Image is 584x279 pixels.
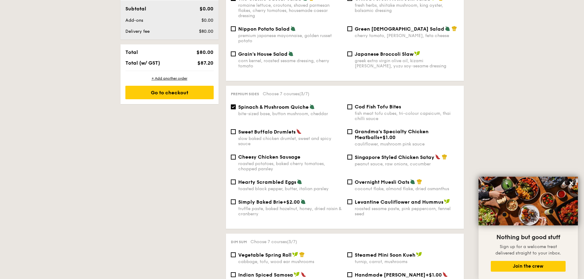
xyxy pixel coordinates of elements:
[231,104,236,109] input: Spinach & Mushroom Quichebite-sized base, button mushroom, cheddar
[231,240,247,244] span: Dim sum
[435,154,441,160] img: icon-spicy.37a8142b.svg
[347,129,352,134] input: Grandma's Specialty Chicken Meatballs+$1.00cauliflower, mushroom pink sauce
[125,29,150,34] span: Delivery fee
[347,272,352,277] input: Handmade [PERSON_NAME]+$1.00shrimp meat, turnip
[355,141,459,147] div: cauliflower, mushroom pink sauce
[238,179,296,185] span: Hearty Scrambled Eggs
[125,86,214,99] div: Go to checkout
[238,206,342,217] div: truffle paste, baked hazelnut, honey, dried raisin & cranberry
[355,199,443,205] span: Levantine Cauliflower and Hummus
[263,91,309,96] span: Choose 7 courses
[355,272,426,278] span: Handmade [PERSON_NAME]
[231,155,236,160] input: Cheesy Chicken Sausageroasted potatoes, baked cherry tomatoes, chopped parsley
[355,104,401,110] span: Cod Fish Tofu Bites
[495,244,561,256] span: Sign up for a welcome treat delivered straight to your inbox.
[238,272,293,278] span: Indian Spiced Samosa
[125,76,214,81] div: + Add another order
[355,51,414,57] span: Japanese Broccoli Slaw
[355,33,459,38] div: cherry tomato, [PERSON_NAME], feta cheese
[231,26,236,31] input: Nippon Potato Saladpremium japanese mayonnaise, golden russet potato
[355,206,459,217] div: roasted sesame paste, pink peppercorn, fennel seed
[355,26,444,32] span: Green [DEMOGRAPHIC_DATA] Salad
[347,252,352,257] input: Steamed Mini Soon Kuehturnip, carrot, mushrooms
[238,136,342,146] div: slow baked chicken drumlet, sweet and spicy sauce
[491,261,566,272] button: Join the crew
[125,49,138,55] span: Total
[231,199,236,204] input: Simply Baked Brie+$2.00truffle paste, baked hazelnut, honey, dried raisin & cranberry
[238,51,288,57] span: Grain's House Salad
[238,154,300,160] span: Cheesy Chicken Sausage
[379,134,395,140] span: +$1.00
[231,272,236,277] input: Indian Spiced Samosaturnip, carrot, mixed spice
[301,272,306,277] img: icon-spicy.37a8142b.svg
[347,26,352,31] input: Green [DEMOGRAPHIC_DATA] Saladcherry tomato, [PERSON_NAME], feta cheese
[238,26,290,32] span: Nippon Potato Salad
[290,26,296,31] img: icon-vegetarian.fe4039eb.svg
[200,6,213,12] span: $0.00
[125,60,160,66] span: Total (w/ GST)
[238,33,342,43] div: premium japanese mayonnaise, golden russet potato
[238,252,292,258] span: Vegetable Spring Roll
[426,272,442,278] span: +$1.00
[347,51,352,56] input: Japanese Broccoli Slawgreek extra virgin olive oil, kizami [PERSON_NAME], yuzu soy-sesame dressing
[355,179,409,185] span: Overnight Muesli Oats
[444,199,450,204] img: icon-vegan.f8ff3823.svg
[479,177,578,225] img: DSC07876-Edit02-Large.jpeg
[288,51,294,56] img: icon-vegetarian.fe4039eb.svg
[452,26,457,31] img: icon-chef-hat.a58ddaea.svg
[296,129,302,134] img: icon-spicy.37a8142b.svg
[283,199,300,205] span: +$2.00
[201,18,213,23] span: $0.00
[355,252,415,258] span: Steamed Mini Soon Kueh
[445,26,450,31] img: icon-vegetarian.fe4039eb.svg
[297,179,302,184] img: icon-vegetarian.fe4039eb.svg
[238,104,309,110] span: Spinach & Mushroom Quiche
[197,49,213,55] span: $80.00
[309,104,315,109] img: icon-vegetarian.fe4039eb.svg
[347,104,352,109] input: Cod Fish Tofu Bitesfish meat tofu cubes, tri-colour capsicum, thai chilli sauce
[355,111,459,121] div: fish meat tofu cubes, tri-colour capsicum, thai chilli sauce
[347,179,352,184] input: Overnight Muesli Oatscoconut flake, almond flake, dried osmanthus
[231,252,236,257] input: Vegetable Spring Rollcabbage, tofu, wood ear mushrooms
[250,239,297,244] span: Choose 7 courses
[355,3,459,13] div: fresh herbs, shiitake mushroom, king oyster, balsamic dressing
[567,178,576,188] button: Close
[199,29,213,34] span: $80.00
[238,58,342,69] div: corn kernel, roasted sesame dressing, cherry tomato
[355,154,434,160] span: Singapore Styled Chicken Satay
[355,259,459,264] div: turnip, carrot, mushrooms
[417,179,422,184] img: icon-chef-hat.a58ddaea.svg
[238,111,342,116] div: bite-sized base, button mushroom, cheddar
[231,179,236,184] input: Hearty Scrambled Eggstoasted black pepper, butter, italian parsley
[300,199,306,204] img: icon-vegetarian.fe4039eb.svg
[238,161,342,172] div: roasted potatoes, baked cherry tomatoes, chopped parsley
[355,58,459,69] div: greek extra virgin olive oil, kizami [PERSON_NAME], yuzu soy-sesame dressing
[299,252,305,257] img: icon-chef-hat.a58ddaea.svg
[299,91,309,96] span: (3/7)
[355,161,459,167] div: peanut sauce, raw onions, cucumber
[231,51,236,56] input: Grain's House Saladcorn kernel, roasted sesame dressing, cherry tomato
[294,272,300,277] img: icon-vegan.f8ff3823.svg
[496,234,560,241] span: Nothing but good stuff
[347,199,352,204] input: Levantine Cauliflower and Hummusroasted sesame paste, pink peppercorn, fennel seed
[238,129,296,135] span: Sweet Buffalo Drumlets
[197,60,213,66] span: $87.20
[355,186,459,191] div: coconut flake, almond flake, dried osmanthus
[238,259,342,264] div: cabbage, tofu, wood ear mushrooms
[238,186,342,191] div: toasted black pepper, butter, italian parsley
[292,252,298,257] img: icon-vegan.f8ff3823.svg
[238,3,342,18] div: romaine lettuce, croutons, shaved parmesan flakes, cherry tomatoes, housemade caesar dressing
[442,272,448,277] img: icon-spicy.37a8142b.svg
[125,18,143,23] span: Add-ons
[231,92,259,96] span: Premium sides
[287,239,297,244] span: (3/7)
[414,51,420,56] img: icon-vegan.f8ff3823.svg
[355,129,429,140] span: Grandma's Specialty Chicken Meatballs
[238,199,283,205] span: Simply Baked Brie
[125,6,146,12] span: Subtotal
[416,252,422,257] img: icon-vegan.f8ff3823.svg
[442,154,447,160] img: icon-chef-hat.a58ddaea.svg
[347,155,352,160] input: Singapore Styled Chicken Sataypeanut sauce, raw onions, cucumber
[410,179,415,184] img: icon-vegetarian.fe4039eb.svg
[231,129,236,134] input: Sweet Buffalo Drumletsslow baked chicken drumlet, sweet and spicy sauce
